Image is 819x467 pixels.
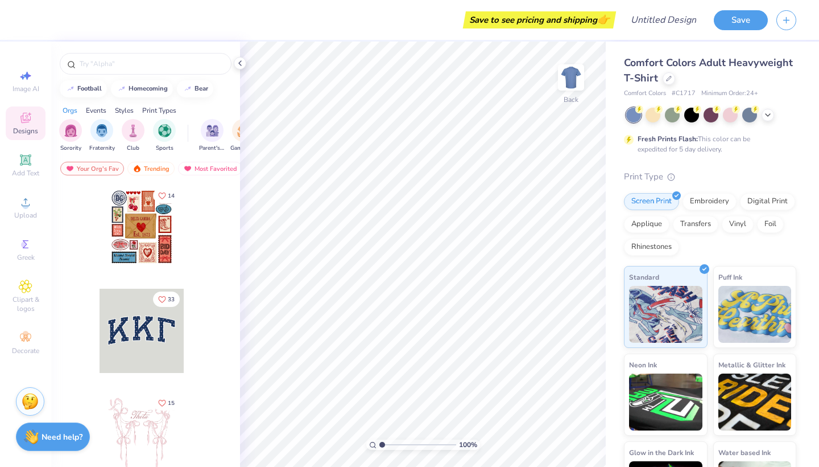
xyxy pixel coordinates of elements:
div: Events [86,105,106,116]
div: Digital Print [740,193,795,210]
span: Greek [17,253,35,262]
div: Foil [757,216,784,233]
div: filter for Club [122,119,144,153]
img: most_fav.gif [183,165,192,173]
img: Game Day Image [237,124,250,137]
span: Neon Ink [629,359,657,371]
strong: Need help? [42,432,82,443]
div: football [77,85,102,92]
img: trend_line.gif [117,85,126,92]
span: Puff Ink [718,271,742,283]
div: Save to see pricing and shipping [466,11,613,28]
div: This color can be expedited for 5 day delivery. [638,134,777,154]
button: football [60,80,107,97]
button: filter button [89,119,115,153]
div: Print Types [142,105,176,116]
img: trend_line.gif [66,85,75,92]
img: Sorority Image [64,124,77,137]
span: Clipart & logos [6,295,45,313]
button: Save [714,10,768,30]
span: 14 [168,193,175,199]
span: Club [127,144,139,153]
div: Styles [115,105,134,116]
img: Parent's Weekend Image [206,124,219,137]
span: Parent's Weekend [199,144,225,153]
span: Glow in the Dark Ink [629,446,694,458]
input: Untitled Design [622,9,705,31]
div: homecoming [129,85,168,92]
span: # C1717 [672,89,696,99]
div: Your Org's Fav [60,162,124,175]
button: bear [177,80,213,97]
span: 👉 [597,13,610,26]
div: Trending [127,162,175,175]
div: Applique [624,216,669,233]
div: Embroidery [682,193,737,210]
div: filter for Sorority [59,119,82,153]
div: Transfers [673,216,718,233]
span: Minimum Order: 24 + [701,89,758,99]
img: most_fav.gif [65,165,75,173]
div: filter for Game Day [230,119,257,153]
span: Standard [629,271,659,283]
span: 100 % [459,440,477,450]
img: Puff Ink [718,286,792,343]
button: filter button [153,119,176,153]
div: Orgs [63,105,77,116]
span: Game Day [230,144,257,153]
span: Comfort Colors [624,89,666,99]
button: filter button [199,119,225,153]
button: Like [153,292,180,307]
img: Sports Image [158,124,171,137]
img: Metallic & Glitter Ink [718,374,792,431]
div: filter for Sports [153,119,176,153]
span: Comfort Colors Adult Heavyweight T-Shirt [624,56,793,85]
div: Back [564,95,578,105]
span: Water based Ink [718,446,771,458]
span: Designs [13,126,38,136]
div: bear [195,85,208,92]
img: Fraternity Image [96,124,108,137]
div: Screen Print [624,193,679,210]
button: filter button [230,119,257,153]
img: Standard [629,286,702,343]
span: Sorority [60,144,81,153]
button: homecoming [111,80,173,97]
span: Add Text [12,169,39,178]
span: Sports [156,144,173,153]
img: trending.gif [133,165,142,173]
span: Fraternity [89,144,115,153]
button: Like [153,188,180,203]
div: Print Type [624,170,796,183]
div: Most Favorited [178,162,242,175]
img: Back [560,66,582,89]
input: Try "Alpha" [78,58,224,69]
button: filter button [122,119,144,153]
div: filter for Fraternity [89,119,115,153]
span: Metallic & Glitter Ink [718,359,785,371]
button: Like [153,395,180,411]
span: Upload [14,211,37,220]
span: 33 [168,297,175,302]
span: 15 [168,400,175,406]
strong: Fresh Prints Flash: [638,134,698,144]
img: Neon Ink [629,374,702,431]
button: filter button [59,119,82,153]
img: trend_line.gif [183,85,192,92]
span: Decorate [12,346,39,355]
div: Rhinestones [624,239,679,256]
div: Vinyl [722,216,754,233]
img: Club Image [127,124,139,137]
div: filter for Parent's Weekend [199,119,225,153]
span: Image AI [13,84,39,93]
